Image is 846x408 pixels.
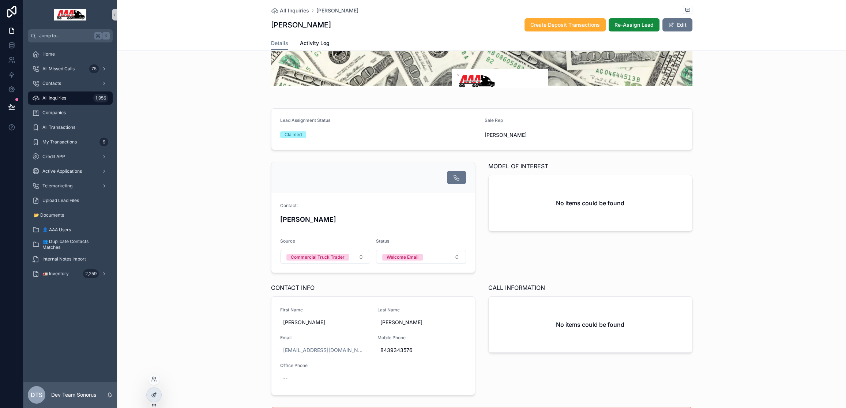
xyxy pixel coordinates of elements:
[376,238,389,244] span: Status
[609,18,659,31] button: Re-Assign Lead
[280,117,330,123] span: Lead Assignment Status
[103,33,109,39] span: K
[524,18,606,31] button: Create Deposit Transactions
[280,335,369,341] span: Email
[51,391,96,398] p: Dev Team Sonorus
[93,94,108,102] div: 1,956
[614,21,654,29] span: Re-Assign Lead
[99,138,108,146] div: 9
[42,124,75,130] span: All Transactions
[271,283,315,292] span: CONTACT INFO
[54,9,86,20] img: App logo
[376,250,466,264] button: Select Button
[28,194,113,207] a: Upload Lead Files
[42,183,72,189] span: Telemarketing
[89,64,99,73] div: 75
[28,77,113,90] a: Contacts
[300,40,330,47] span: Activity Log
[28,267,113,280] a: 🚛 Inventory2,259
[42,81,61,86] span: Contacts
[28,165,113,178] a: Active Applications
[485,117,503,123] span: Sale Rep
[42,239,105,250] span: 👥 Duplicate Contacts Matches
[42,110,66,116] span: Companies
[271,40,288,47] span: Details
[485,131,527,139] span: [PERSON_NAME]
[28,135,113,149] a: My Transactions9
[387,254,418,261] div: Welcome Email
[31,390,42,399] span: DTS
[291,254,345,261] div: Commercial Truck Trader
[377,335,466,341] span: Mobile Phone
[556,320,624,329] h2: No items could be found
[380,319,463,326] span: [PERSON_NAME]
[316,7,358,14] a: [PERSON_NAME]
[28,238,113,251] a: 👥 Duplicate Contacts Matches
[280,363,369,368] span: Office Phone
[662,18,692,31] button: Edit
[271,297,475,395] a: First Name[PERSON_NAME]Last Name[PERSON_NAME]Email[EMAIL_ADDRESS][DOMAIN_NAME]Mobile Phone8439343...
[271,41,692,88] img: 29689-Screenshot_10.png
[28,48,113,61] a: Home
[42,256,86,262] span: Internal Notes Import
[42,139,77,145] span: My Transactions
[377,307,466,313] span: Last Name
[280,214,466,224] h4: [PERSON_NAME]
[28,121,113,134] a: All Transactions
[488,283,545,292] span: CALL INFORMATION
[39,33,91,39] span: Jump to...
[42,154,65,160] span: Credit APP
[42,168,82,174] span: Active Applications
[28,62,113,75] a: All Missed Calls75
[280,238,295,244] span: Source
[488,162,548,171] span: MODEL OF INTEREST
[42,51,55,57] span: Home
[42,271,69,277] span: 🚛 Inventory
[530,21,600,29] span: Create Deposit Transactions
[280,203,298,209] span: Contact:
[42,66,75,72] span: All Missed Calls
[28,106,113,119] a: Companies
[283,347,366,354] a: [EMAIL_ADDRESS][DOMAIN_NAME]
[286,253,349,261] button: Unselect COMMERCIAL_TRUCK_TRADER
[34,212,64,218] span: 📂 Documents
[271,7,309,14] a: All Inquiries
[283,374,287,382] div: --
[271,20,331,30] h1: [PERSON_NAME]
[28,179,113,192] a: Telemarketing
[380,347,463,354] span: 8439343576
[28,209,113,222] a: 📂 Documents
[28,29,113,42] button: Jump to...K
[283,319,366,326] span: [PERSON_NAME]
[23,42,117,290] div: scrollable content
[28,91,113,105] a: All Inquiries1,956
[42,95,66,101] span: All Inquiries
[285,131,302,138] div: Claimed
[556,199,624,207] h2: No items could be found
[280,307,369,313] span: First Name
[42,227,71,233] span: 👤 AAA Users
[280,250,370,264] button: Select Button
[28,252,113,266] a: Internal Notes Import
[382,253,423,261] button: Unselect WELCOME_EMAIL
[28,150,113,163] a: Credit APP
[280,7,309,14] span: All Inquiries
[271,37,288,50] a: Details
[42,198,79,203] span: Upload Lead Files
[83,269,99,278] div: 2,259
[300,37,330,51] a: Activity Log
[28,223,113,236] a: 👤 AAA Users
